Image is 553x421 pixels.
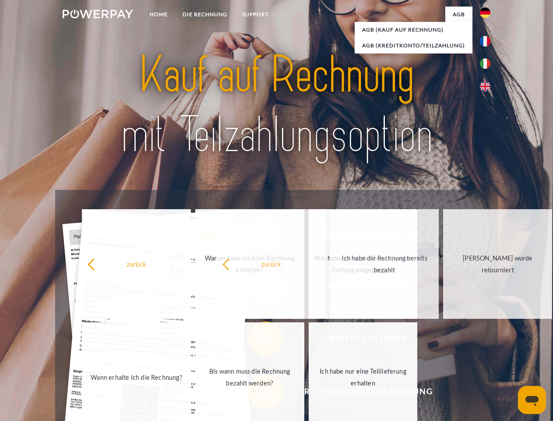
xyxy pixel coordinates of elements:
[480,36,490,46] img: fr
[445,7,472,22] a: agb
[235,7,276,22] a: SUPPORT
[84,42,469,168] img: title-powerpay_de.svg
[201,252,299,276] div: Warum habe ich eine Rechnung erhalten?
[518,386,546,414] iframe: Schaltfläche zum Öffnen des Messaging-Fensters
[480,58,490,69] img: it
[314,365,412,389] div: Ich habe nur eine Teillieferung erhalten
[222,258,321,270] div: zurück
[355,38,472,54] a: AGB (Kreditkonto/Teilzahlung)
[355,22,472,38] a: AGB (Kauf auf Rechnung)
[175,7,235,22] a: DIE RECHNUNG
[87,371,186,383] div: Wann erhalte ich die Rechnung?
[87,258,186,270] div: zurück
[142,7,175,22] a: Home
[201,365,299,389] div: Bis wann muss die Rechnung bezahlt werden?
[480,81,490,92] img: en
[448,252,547,276] div: [PERSON_NAME] wurde retourniert
[480,7,490,18] img: de
[335,252,434,276] div: Ich habe die Rechnung bereits bezahlt
[63,10,133,18] img: logo-powerpay-white.svg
